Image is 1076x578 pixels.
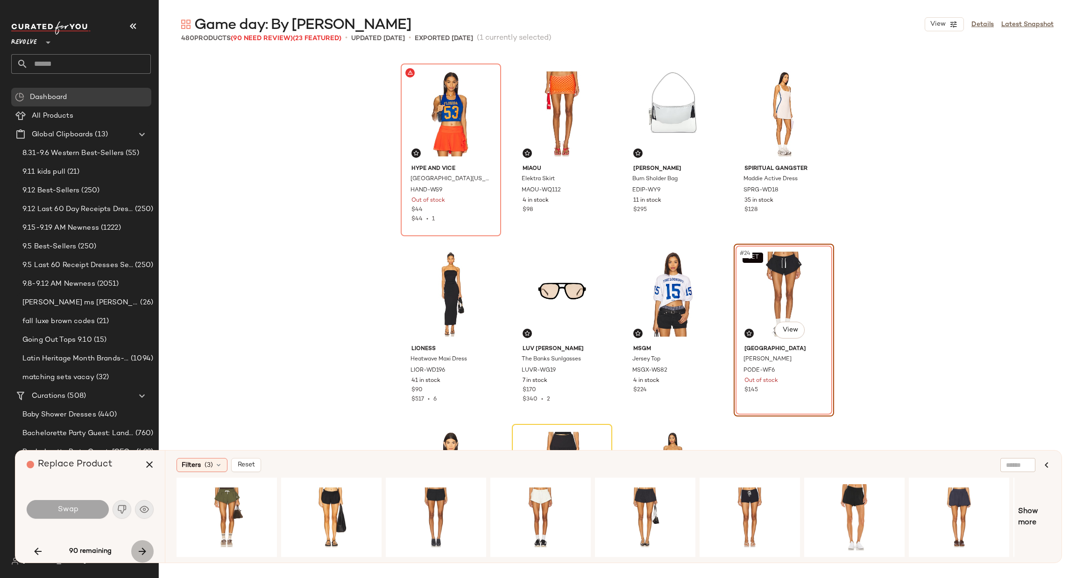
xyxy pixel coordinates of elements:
span: View [930,21,946,28]
img: LIOR-WD196_V1.jpg [404,247,498,341]
span: MSGX-WS82 [632,367,667,375]
span: Elektra Skirt [522,175,555,183]
span: (250) [133,260,153,271]
span: [PERSON_NAME] ms [PERSON_NAME] [22,297,138,308]
span: View [782,326,798,334]
span: MAOU-WQ112 [522,186,561,195]
img: svg%3e [181,20,191,29]
span: LIONESS [411,345,490,353]
a: Latest Snapshot [1001,20,1054,29]
img: LOVF-WF586_V1.jpg [284,484,378,550]
img: YUHR-WS23_V1.jpg [404,427,498,522]
img: HAND-WS9_V1.jpg [404,67,498,161]
span: (3) [205,460,213,470]
span: • [424,396,433,402]
img: NIIR-WF3_V1.jpg [389,484,483,550]
img: svg%3e [635,331,641,336]
img: BAUR-WL468_V1.jpg [737,427,831,522]
span: MSGM [633,345,712,353]
span: $340 [523,396,538,402]
span: #24 [739,249,752,258]
img: svg%3e [524,331,530,336]
img: cfy_white_logo.C9jOOHJF.svg [11,21,91,35]
span: Dashboard [30,92,67,103]
img: EDIP-WY9_V1.jpg [626,67,720,161]
span: 9.5 Last 60 Receipt Dresses Selling [22,260,133,271]
span: HAND-WS9 [411,186,442,195]
span: Baby Shower Dresses [22,409,96,420]
img: svg%3e [524,150,530,156]
img: MAOU-WQ112_V1.jpg [515,67,609,161]
span: (13) [93,129,108,140]
span: (508) [65,391,86,402]
span: The Banks Sunlgasses [522,355,581,364]
span: matching sets vacay [22,372,94,383]
span: All Products [32,111,73,121]
span: 9.5 Best-Sellers [22,241,76,252]
span: Hype and Vice [411,165,490,173]
span: (2051) [95,279,119,289]
span: Miaou [523,165,602,173]
span: (250) [76,241,96,252]
span: (21) [65,167,80,177]
button: View [775,322,805,338]
span: Spiritual Gangster [744,165,823,173]
span: 35 in stock [744,197,773,205]
span: $295 [633,206,647,214]
p: updated [DATE] [351,34,405,43]
span: Luv [PERSON_NAME] [523,345,602,353]
span: (32) [94,372,109,383]
span: 2 [547,396,550,402]
span: (440) [96,409,117,420]
img: RXJR-WQ3_V1.jpg [515,427,609,522]
span: SET [747,254,758,261]
span: 90 remaining [69,547,112,556]
img: SPRG-WD18_V1.jpg [737,67,831,161]
span: Reset [237,461,255,469]
span: 9.12 Best-Sellers [22,185,79,196]
span: (760) [134,428,153,439]
span: EDIP-WY9 [632,186,660,195]
span: 9.15-9.19 AM Newness [22,223,99,233]
img: LUVR-WG19_V1.jpg [515,247,609,341]
span: 7 in stock [523,377,547,385]
span: Going Out Tops 9.10 [22,335,92,345]
span: Revolve [11,32,37,49]
span: $128 [744,206,757,214]
img: MCLU-WF10_V1.jpg [912,484,1006,550]
span: fall luxe brown codes [22,316,95,327]
img: PODE-WF4_V1.jpg [180,484,274,550]
span: 9.11 kids pull [22,167,65,177]
span: SPRG-WD18 [743,186,779,195]
span: Curations [32,391,65,402]
span: Maddie Active Dress [743,175,798,183]
span: (422) [134,447,153,458]
span: Latin Heritage Month Brands- DO NOT DELETE [22,353,129,364]
span: 9.8-9.12 AM Newness [22,279,95,289]
span: (26) [138,297,153,308]
img: VARR-WF2_V1.jpg [807,484,901,550]
span: 9.12 Last 60 Day Receipts Dresses [22,204,133,215]
img: AMAN-WR344_V1.jpg [626,427,720,522]
img: BYDR-WF11_V1.jpg [703,484,797,550]
img: svg%3e [746,331,752,336]
span: $44 [411,216,423,222]
span: • [538,396,547,402]
span: (55) [124,148,139,159]
span: Burn Sholder Bag [632,175,678,183]
span: [PERSON_NAME] [743,355,792,364]
span: (15) [92,335,107,345]
img: PODE-WF7_V1.jpg [494,484,588,550]
span: Out of stock [411,197,445,205]
span: (23 Featured) [293,35,341,42]
span: 6 [433,396,437,402]
div: Products [181,34,341,43]
span: (250) [79,185,99,196]
span: (1094) [129,353,153,364]
img: svg%3e [15,92,24,102]
span: Replace Product [38,459,113,469]
span: [GEOGRAPHIC_DATA][US_STATE] Tailgate [GEOGRAPHIC_DATA] Top [411,175,489,183]
span: Filters [182,460,201,470]
span: $44 [411,206,423,214]
span: LIOR-WD196 [411,367,445,375]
